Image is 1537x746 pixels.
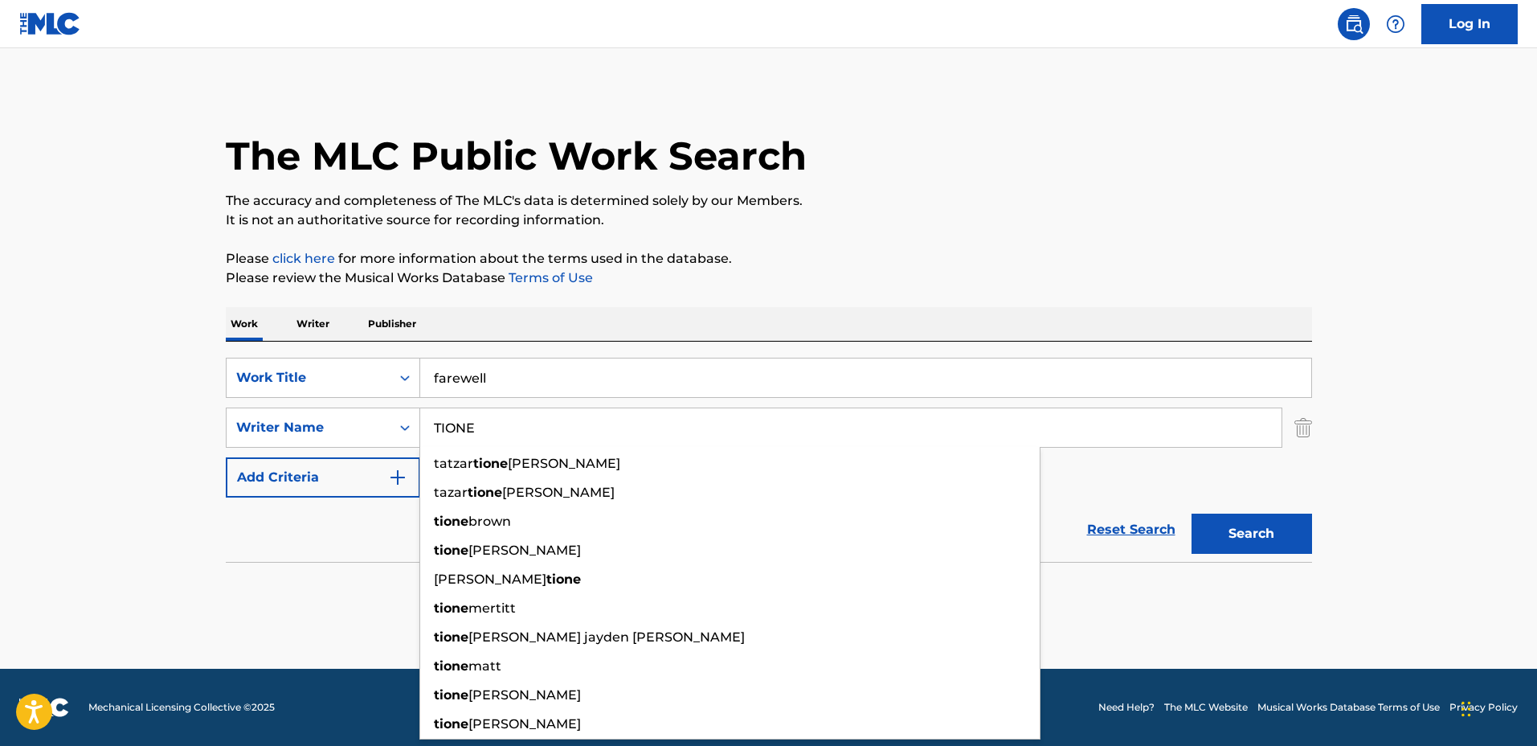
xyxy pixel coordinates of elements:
iframe: Chat Widget [1457,669,1537,746]
strong: tione [434,629,468,645]
h1: The MLC Public Work Search [226,132,807,180]
div: Drag [1461,685,1471,733]
p: Publisher [363,307,421,341]
a: Reset Search [1079,512,1183,547]
span: matt [468,658,501,674]
strong: tione [473,456,508,471]
a: Musical Works Database Terms of Use [1257,700,1440,715]
a: The MLC Website [1164,700,1248,715]
a: click here [272,251,335,266]
strong: tione [434,600,468,616]
a: Public Search [1338,8,1370,40]
span: [PERSON_NAME] [508,456,620,471]
div: Help [1380,8,1412,40]
p: Writer [292,307,334,341]
span: Mechanical Licensing Collective © 2025 [88,700,275,715]
span: [PERSON_NAME] [434,572,546,587]
p: It is not an authoritative source for recording information. [226,211,1312,230]
img: logo [19,698,69,717]
span: [PERSON_NAME] [468,716,581,732]
img: 9d2ae6d4665cec9f34b9.svg [388,468,407,487]
img: MLC Logo [19,12,81,35]
strong: tione [434,687,468,703]
strong: tione [434,716,468,732]
span: brown [468,514,511,529]
span: [PERSON_NAME] jayden [PERSON_NAME] [468,629,745,645]
strong: tione [434,543,468,558]
button: Search [1192,514,1312,554]
span: [PERSON_NAME] [468,543,581,558]
img: Delete Criterion [1294,408,1312,448]
span: [PERSON_NAME] [468,687,581,703]
span: tazar [434,485,468,500]
form: Search Form [226,358,1312,562]
span: mertitt [468,600,516,616]
img: search [1344,14,1363,34]
p: Please review the Musical Works Database [226,268,1312,288]
div: Work Title [236,368,381,387]
p: The accuracy and completeness of The MLC's data is determined solely by our Members. [226,191,1312,211]
a: Need Help? [1098,700,1155,715]
span: tatzar [434,456,473,471]
strong: tione [434,658,468,674]
a: Privacy Policy [1449,700,1518,715]
a: Terms of Use [505,270,593,285]
div: Writer Name [236,418,381,437]
a: Log In [1421,4,1518,44]
img: help [1386,14,1405,34]
button: Add Criteria [226,457,420,498]
strong: tione [468,485,502,500]
strong: tione [546,572,581,587]
strong: tione [434,514,468,529]
span: [PERSON_NAME] [502,485,615,500]
p: Work [226,307,263,341]
p: Please for more information about the terms used in the database. [226,249,1312,268]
